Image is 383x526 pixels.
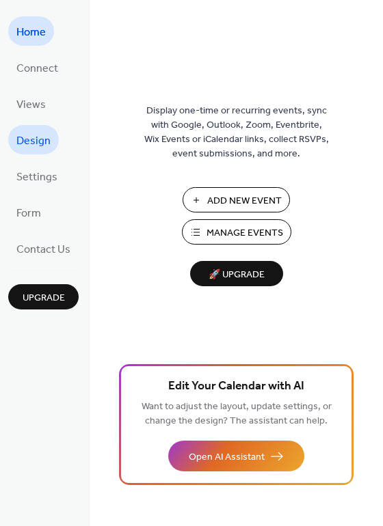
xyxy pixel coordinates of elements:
span: Contact Us [16,239,70,260]
span: 🚀 Upgrade [198,266,275,284]
a: Home [8,16,54,46]
span: Connect [16,58,58,79]
span: Home [16,22,46,43]
span: Upgrade [23,291,65,305]
span: Edit Your Calendar with AI [168,377,304,396]
a: Connect [8,53,66,82]
span: Views [16,94,46,115]
span: Design [16,130,51,152]
span: Display one-time or recurring events, sync with Google, Outlook, Zoom, Eventbrite, Wix Events or ... [144,104,329,161]
a: Form [8,197,49,227]
button: Add New Event [183,187,290,212]
button: 🚀 Upgrade [190,261,283,286]
span: Form [16,203,41,224]
button: Open AI Assistant [168,441,304,471]
button: Upgrade [8,284,79,309]
a: Contact Us [8,234,79,263]
a: Design [8,125,59,154]
button: Manage Events [182,219,291,245]
span: Add New Event [207,194,282,208]
span: Settings [16,167,57,188]
span: Open AI Assistant [189,450,265,465]
a: Views [8,89,54,118]
span: Manage Events [207,226,283,240]
a: Settings [8,161,66,191]
span: Want to adjust the layout, update settings, or change the design? The assistant can help. [142,398,332,430]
